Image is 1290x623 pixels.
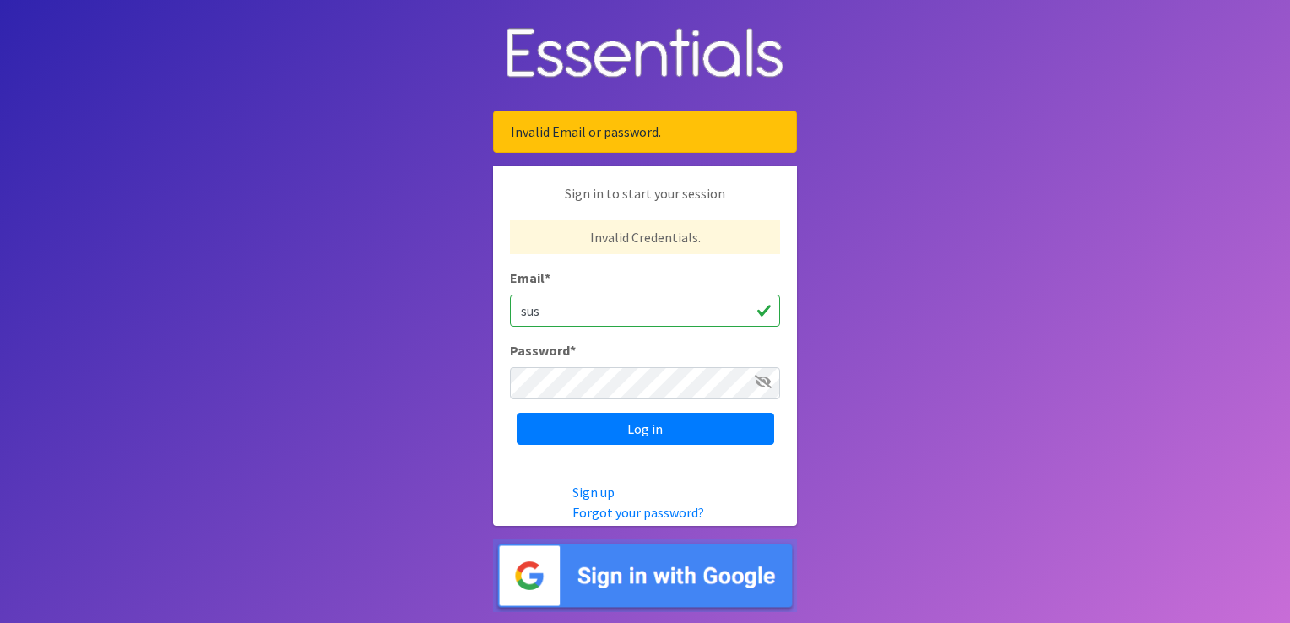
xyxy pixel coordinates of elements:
[510,268,550,288] label: Email
[570,342,576,359] abbr: required
[545,269,550,286] abbr: required
[510,183,780,220] p: Sign in to start your session
[510,340,576,360] label: Password
[572,484,615,501] a: Sign up
[493,11,797,98] img: Human Essentials
[493,111,797,153] div: Invalid Email or password.
[572,504,704,521] a: Forgot your password?
[517,413,774,445] input: Log in
[493,539,797,613] img: Sign in with Google
[510,220,780,254] p: Invalid Credentials.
